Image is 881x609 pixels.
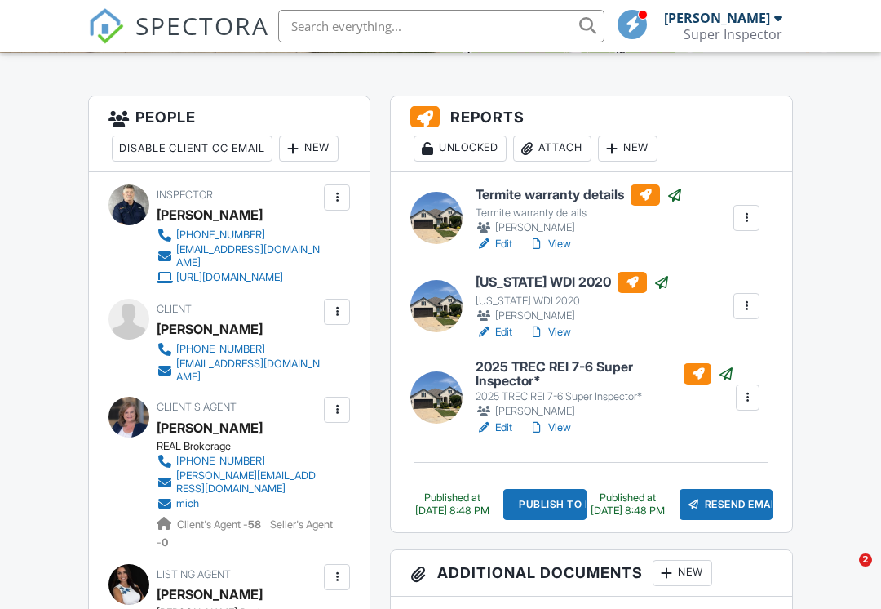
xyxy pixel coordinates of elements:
[476,390,734,403] div: 2025 TREC REI 7-6 Super Inspector*
[176,455,265,468] div: [PHONE_NUMBER]
[476,272,670,324] a: [US_STATE] WDI 2020 [US_STATE] WDI 2020 [PERSON_NAME]
[476,220,683,236] div: [PERSON_NAME]
[176,229,265,242] div: [PHONE_NUMBER]
[176,358,320,384] div: [EMAIL_ADDRESS][DOMAIN_NAME]
[503,489,587,520] div: Publish to ISN
[89,96,370,171] h3: People
[476,360,734,420] a: 2025 TREC REI 7-6 Super Inspector* 2025 TREC REI 7-6 Super Inspector* [PERSON_NAME]
[157,358,320,384] a: [EMAIL_ADDRESS][DOMAIN_NAME]
[653,560,712,586] div: New
[587,491,670,518] div: Published at [DATE] 8:48 PM
[157,401,237,413] span: Client's Agent
[157,568,231,580] span: Listing Agent
[476,184,683,237] a: Termite warranty details Termite warranty details [PERSON_NAME]
[157,453,320,469] a: [PHONE_NUMBER]
[135,8,269,42] span: SPECTORA
[176,497,199,510] div: mich
[529,324,571,340] a: View
[157,227,320,243] a: [PHONE_NUMBER]
[248,518,261,531] strong: 58
[826,553,865,593] iframe: Intercom live chat
[278,10,604,42] input: Search everything...
[88,8,124,44] img: The Best Home Inspection Software - Spectora
[157,317,263,341] div: [PERSON_NAME]
[476,360,734,389] h6: 2025 TREC REI 7-6 Super Inspector*
[391,550,792,597] h3: Additional Documents
[157,440,333,453] div: REAL Brokerage
[476,403,734,420] div: [PERSON_NAME]
[157,341,320,358] a: [PHONE_NUMBER]
[112,136,272,162] div: Disable Client CC Email
[859,553,872,567] span: 2
[88,22,269,56] a: SPECTORA
[157,269,320,286] a: [URL][DOMAIN_NAME]
[476,420,512,436] a: Edit
[476,272,670,293] h6: [US_STATE] WDI 2020
[176,469,320,496] div: [PERSON_NAME][EMAIL_ADDRESS][DOMAIN_NAME]
[410,491,494,518] div: Published at [DATE] 8:48 PM
[476,184,683,206] h6: Termite warranty details
[177,518,263,531] span: Client's Agent -
[680,489,773,520] div: Resend Email/Text
[513,136,591,162] div: Attach
[157,189,213,201] span: Inspector
[157,416,263,440] div: [PERSON_NAME]
[598,136,657,162] div: New
[476,324,512,340] a: Edit
[476,295,670,308] div: [US_STATE] WDI 2020
[664,10,770,26] div: [PERSON_NAME]
[529,420,571,436] a: View
[157,582,263,607] div: [PERSON_NAME]
[476,236,512,252] a: Edit
[176,271,283,284] div: [URL][DOMAIN_NAME]
[157,243,320,269] a: [EMAIL_ADDRESS][DOMAIN_NAME]
[162,536,168,549] strong: 0
[157,202,263,227] div: [PERSON_NAME]
[157,469,320,496] a: [PERSON_NAME][EMAIL_ADDRESS][DOMAIN_NAME]
[391,96,792,171] h3: Reports
[176,243,320,269] div: [EMAIL_ADDRESS][DOMAIN_NAME]
[476,207,683,220] div: Termite warranty details
[476,308,670,324] div: [PERSON_NAME]
[157,496,320,512] a: mich
[684,26,782,42] div: Super Inspector
[157,303,192,315] span: Client
[279,136,339,162] div: New
[414,136,507,162] div: Unlocked
[176,343,265,356] div: [PHONE_NUMBER]
[529,236,571,252] a: View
